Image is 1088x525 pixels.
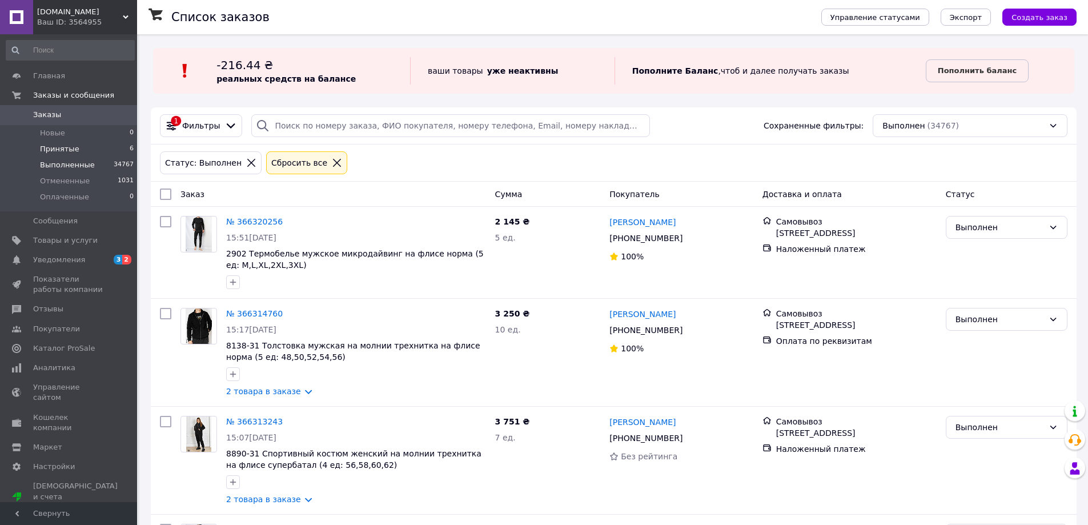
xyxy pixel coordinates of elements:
[163,157,244,169] div: Статус: Выполнен
[495,433,516,442] span: 7 ед.
[495,309,530,318] span: 3 250 ₴
[410,57,615,85] div: ваши товары
[122,255,131,264] span: 2
[114,160,134,170] span: 34767
[991,12,1077,21] a: Создать заказ
[33,412,106,433] span: Кошелек компании
[226,449,481,470] a: 8890-31 Спортивный костюм женский на молнии трехнитка на флисе супербатал (4 ед: 56,58,60,62)
[176,62,194,79] img: :exclamation:
[33,382,106,403] span: Управление сайтом
[33,90,114,101] span: Заказы и сообщения
[621,252,644,261] span: 100%
[226,433,276,442] span: 15:07[DATE]
[487,66,559,75] b: уже неактивны
[33,235,98,246] span: Товары и услуги
[938,66,1017,75] b: Пополнить баланс
[226,495,301,504] a: 2 товара в заказе
[615,57,926,85] div: , чтоб и далее получать заказы
[621,344,644,353] span: 100%
[226,217,283,226] a: № 366320256
[776,427,937,439] div: [STREET_ADDRESS]
[495,190,523,199] span: Сумма
[130,192,134,202] span: 0
[40,128,65,138] span: Новые
[1002,9,1077,26] button: Создать заказ
[33,363,75,373] span: Аналитика
[632,66,718,75] b: Пополните Баланс
[495,217,530,226] span: 2 145 ₴
[33,274,106,295] span: Показатели работы компании
[495,417,530,426] span: 3 751 ₴
[1011,13,1067,22] span: Создать заказ
[226,341,480,362] a: 8138-31 Толстовка мужская на молнии трехнитка на флисе норма (5 ед: 48,50,52,54,56)
[926,59,1029,82] a: Пополнить баланс
[928,121,959,130] span: (34767)
[609,217,676,228] a: [PERSON_NAME]
[607,430,685,446] div: [PHONE_NUMBER]
[180,190,204,199] span: Заказ
[941,9,991,26] button: Экспорт
[955,221,1044,234] div: Выполнен
[226,417,283,426] a: № 366313243
[186,308,212,344] img: Фото товару
[226,309,283,318] a: № 366314760
[33,110,61,120] span: Заказы
[609,308,676,320] a: [PERSON_NAME]
[171,10,270,24] h1: Список заказов
[955,421,1044,434] div: Выполнен
[33,216,78,226] span: Сообщения
[186,416,212,452] img: Фото товару
[621,452,677,461] span: Без рейтинга
[609,190,660,199] span: Покупатель
[33,255,85,265] span: Уведомления
[33,462,75,472] span: Настройки
[37,7,123,17] span: OdesaOpt.com
[216,74,356,83] b: реальных средств на балансе
[130,144,134,154] span: 6
[40,160,95,170] span: Выполненные
[37,17,137,27] div: Ваш ID: 3564955
[950,13,982,22] span: Экспорт
[226,325,276,334] span: 15:17[DATE]
[495,325,521,334] span: 10 ед.
[776,443,937,455] div: Наложенный платеж
[226,249,484,270] a: 2902 Термобелье мужское микродайвинг на флисе норма (5 ед: M,L,XL,2XL,3XL)
[33,324,80,334] span: Покупатели
[776,335,937,347] div: Оплата по реквизитам
[226,233,276,242] span: 15:51[DATE]
[821,9,929,26] button: Управление статусами
[33,343,95,354] span: Каталог ProSale
[269,157,330,169] div: Сбросить все
[180,416,217,452] a: Фото товару
[495,233,516,242] span: 5 ед.
[114,255,123,264] span: 3
[40,176,90,186] span: Отмененные
[607,322,685,338] div: [PHONE_NUMBER]
[33,481,118,512] span: [DEMOGRAPHIC_DATA] и счета
[40,192,89,202] span: Оплаченные
[118,176,134,186] span: 1031
[40,144,79,154] span: Принятые
[776,416,937,427] div: Самовывоз
[6,40,135,61] input: Поиск
[776,308,937,319] div: Самовывоз
[955,313,1044,326] div: Выполнен
[216,58,273,72] span: -216.44 ₴
[882,120,925,131] span: Выполнен
[776,319,937,331] div: [STREET_ADDRESS]
[762,190,842,199] span: Доставка и оплата
[946,190,975,199] span: Статус
[830,13,920,22] span: Управление статусами
[186,217,212,252] img: Фото товару
[33,71,65,81] span: Главная
[609,416,676,428] a: [PERSON_NAME]
[33,442,62,452] span: Маркет
[607,230,685,246] div: [PHONE_NUMBER]
[226,387,301,396] a: 2 товара в заказе
[776,243,937,255] div: Наложенный платеж
[33,304,63,314] span: Отзывы
[764,120,864,131] span: Сохраненные фильтры:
